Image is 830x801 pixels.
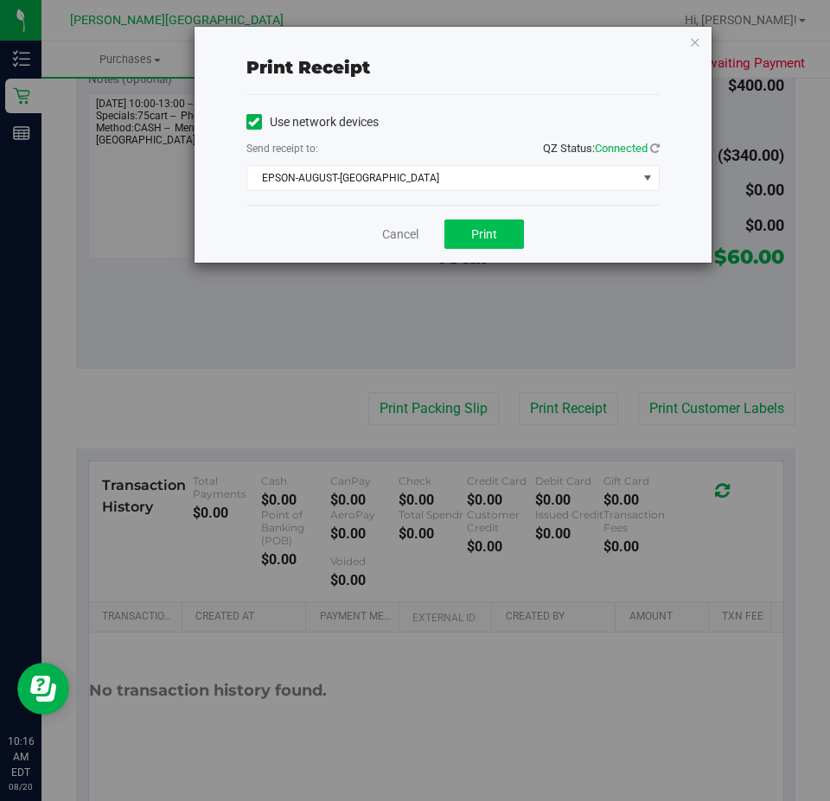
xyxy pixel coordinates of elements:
[246,113,379,131] label: Use network devices
[543,142,660,155] span: QZ Status:
[471,227,497,241] span: Print
[17,663,69,715] iframe: Resource center
[246,141,318,156] label: Send receipt to:
[595,142,648,155] span: Connected
[247,166,637,190] span: EPSON-AUGUST-[GEOGRAPHIC_DATA]
[382,226,418,244] a: Cancel
[246,57,370,78] span: Print receipt
[636,166,658,190] span: select
[444,219,524,249] button: Print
